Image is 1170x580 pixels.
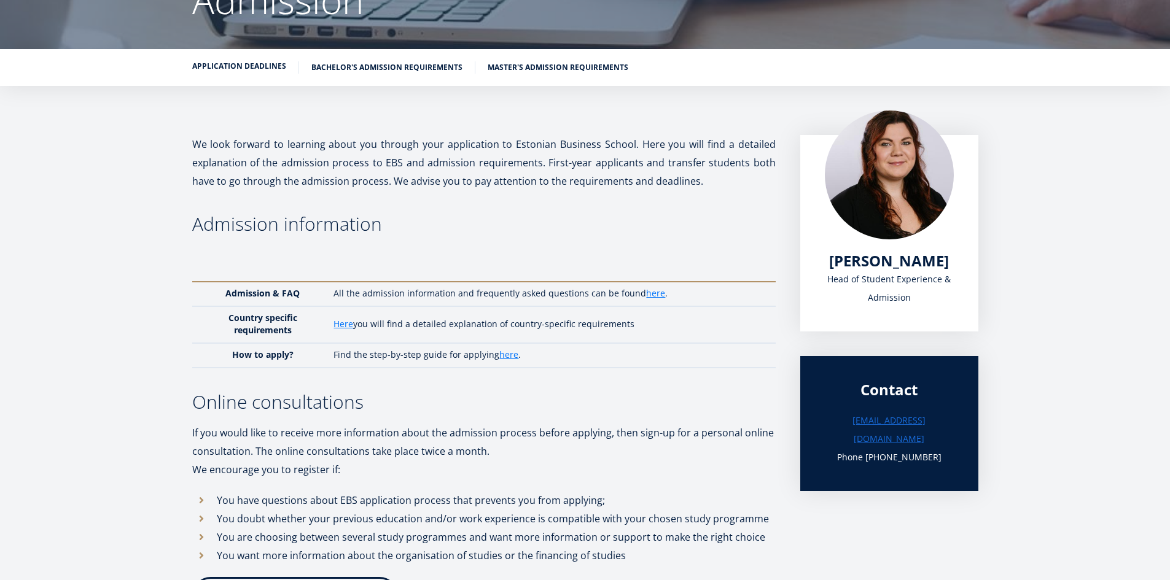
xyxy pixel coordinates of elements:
a: [EMAIL_ADDRESS][DOMAIN_NAME] [825,411,954,448]
p: Find the step-by-step guide for applying . [333,349,763,361]
span: [PERSON_NAME] [829,250,949,271]
a: here [646,287,665,300]
td: All the admission information and frequently asked questions can be found . [327,282,775,306]
strong: Country specific requirements [228,312,297,336]
h3: Phone [PHONE_NUMBER] [825,448,954,466]
strong: Admission & FAQ [225,287,300,299]
p: If you would like to receive more information about the admission process before applying, then s... [192,423,776,460]
li: You are choosing between several study programmes and want more information or support to make th... [192,528,776,546]
td: you will find a detailed explanation of country-specific requirements [327,306,775,343]
a: Application deadlines [192,60,286,72]
p: We look forward to learning about you through your application to Estonian Business School. Here ... [192,135,776,190]
p: We encourage you to register if: [192,460,776,479]
a: Here [333,318,353,330]
a: here [499,349,518,361]
li: You doubt whether your previous education and/or work experience is compatible with your chosen s... [192,509,776,528]
img: liina reimann [825,110,954,239]
a: [PERSON_NAME] [829,252,949,270]
div: Head of Student Experience & Admission [825,270,954,307]
a: Master's admission requirements [488,61,628,74]
strong: How to apply? [232,349,294,360]
div: Contact [825,381,954,399]
h3: Admission information [192,215,776,233]
a: Bachelor's admission requirements [311,61,462,74]
h3: Online consultations [192,393,776,411]
li: You want more information about the organisation of studies or the financing of studies [192,546,776,565]
li: You have questions about EBS application process that prevents you from applying; [192,491,776,509]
